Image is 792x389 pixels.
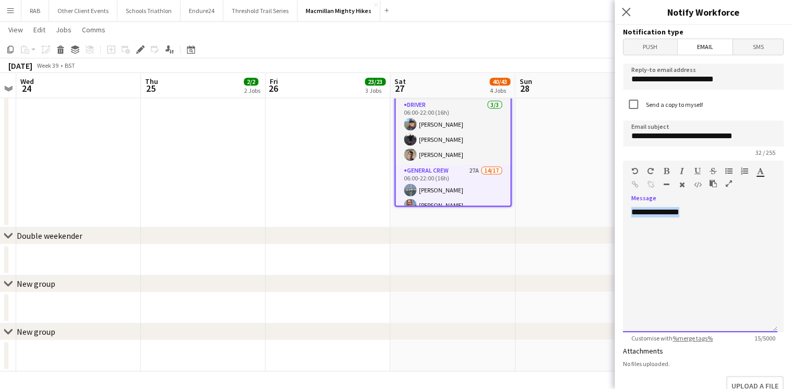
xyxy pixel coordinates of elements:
[710,179,717,188] button: Paste as plain text
[56,25,71,34] span: Jobs
[145,77,158,86] span: Thu
[52,23,76,37] a: Jobs
[644,101,703,108] label: Send a copy to myself
[694,180,701,189] button: HTML Code
[489,78,510,86] span: 40/43
[663,180,670,189] button: Horizontal Line
[4,23,27,37] a: View
[297,1,380,21] button: Macmillan Mighty Hikes
[746,334,784,342] span: 15 / 5000
[19,82,34,94] span: 24
[623,334,721,342] span: Customise with
[623,27,784,37] h3: Notification type
[143,82,158,94] span: 25
[733,39,783,55] span: SMS
[244,87,260,94] div: 2 Jobs
[741,167,748,175] button: Ordered List
[244,78,258,86] span: 2/2
[181,1,223,21] button: Endure24
[34,62,61,69] span: Week 39
[663,167,670,175] button: Bold
[17,230,82,241] div: Double weekender
[395,99,510,165] app-card-role: Driver3/306:00-22:00 (16h)[PERSON_NAME][PERSON_NAME][PERSON_NAME]
[78,23,110,37] a: Comms
[678,39,733,55] span: Email
[757,167,764,175] button: Text Color
[117,1,181,21] button: Schools Triathlon
[82,25,105,34] span: Comms
[394,52,511,206] app-job-card: 06:00-22:00 (16h)17/204. South Coast MMH- 1 day role [GEOGRAPHIC_DATA]2 RolesDriver3/306:00-22:00...
[747,149,784,156] span: 32 / 255
[65,62,75,69] div: BST
[725,167,733,175] button: Unordered List
[17,326,55,337] div: New group
[17,278,55,289] div: New group
[21,1,49,21] button: RAB
[673,334,713,342] a: %merge tags%
[365,78,386,86] span: 23/23
[623,39,677,55] span: Push
[623,346,663,356] label: Attachments
[631,167,639,175] button: Undo
[33,25,45,34] span: Edit
[49,1,117,21] button: Other Client Events
[8,60,32,71] div: [DATE]
[615,5,792,19] h3: Notify Workforce
[694,167,701,175] button: Underline
[29,23,50,37] a: Edit
[725,179,733,188] button: Fullscreen
[678,167,686,175] button: Italic
[20,77,34,86] span: Wed
[270,77,278,86] span: Fri
[268,82,278,94] span: 26
[223,1,297,21] button: Threshold Trail Series
[519,77,532,86] span: Sun
[647,167,654,175] button: Redo
[393,82,406,94] span: 27
[518,82,532,94] span: 28
[623,360,784,368] div: No files uploaded.
[490,87,510,94] div: 4 Jobs
[678,180,686,189] button: Clear Formatting
[8,25,23,34] span: View
[394,77,406,86] span: Sat
[710,167,717,175] button: Strikethrough
[365,87,385,94] div: 3 Jobs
